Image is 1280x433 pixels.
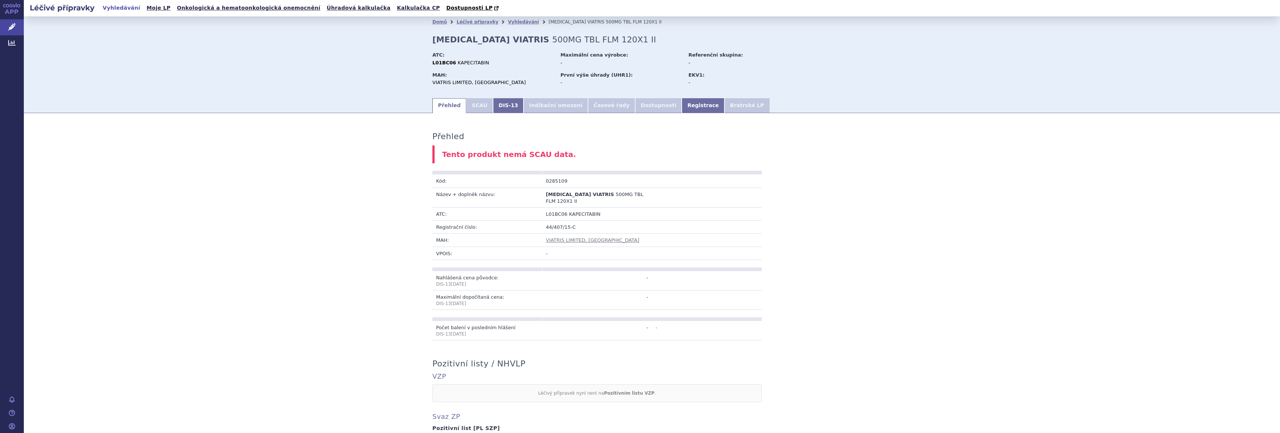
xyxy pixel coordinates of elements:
a: Onkologická a hematoonkologická onemocnění [175,3,323,13]
strong: ATC: [432,52,445,58]
strong: EKV1: [688,72,704,78]
a: Registrace [682,98,724,113]
span: KAPECITABIN [458,60,489,65]
td: - [652,321,762,340]
span: L01BC06 [546,211,567,217]
a: Vyhledávání [100,3,143,13]
a: Kalkulačka CP [395,3,442,13]
td: Registrační číslo: [432,221,542,234]
td: - [542,321,652,340]
h3: Pozitivní listy / NHVLP [432,359,525,369]
strong: První výše úhrady (UHR1): [560,72,633,78]
td: Nahlášená cena původce: [432,271,542,291]
div: - [560,79,681,86]
h2: Léčivé přípravky [24,3,100,13]
strong: L01BC06 [432,60,456,65]
div: - [688,60,772,66]
div: VIATRIS LIMITED, [GEOGRAPHIC_DATA] [432,79,553,86]
div: - [688,79,772,86]
td: Počet balení v posledním hlášení [432,321,542,340]
p: DIS-13 [436,301,538,307]
h3: Přehled [432,132,464,141]
h4: Svaz ZP [432,413,871,421]
strong: MAH: [432,72,447,78]
td: Název + doplněk názvu: [432,187,542,207]
td: VPOIS: [432,247,542,260]
td: ATC: [432,208,542,221]
h4: Pozitivní list [PL SZP] [432,425,871,432]
p: DIS-13 [436,281,538,288]
span: [MEDICAL_DATA] VIATRIS [548,19,604,25]
div: Tento produkt nemá SCAU data. [432,145,871,164]
span: 500MG TBL FLM 120X1 II [552,35,656,44]
span: KAPECITABIN [569,211,600,217]
a: DIS-13 [493,98,524,113]
span: 500MG TBL FLM 120X1 II [546,192,643,204]
strong: [MEDICAL_DATA] VIATRIS [432,35,549,44]
span: [DATE] [451,301,466,306]
p: DIS-13 [436,331,538,337]
td: Kód: [432,174,542,187]
strong: Pozitivním listu VZP [604,391,655,396]
a: Léčivé přípravky [457,19,498,25]
td: - [542,271,652,291]
a: Vyhledávání [508,19,539,25]
td: - [542,290,652,309]
td: - [542,247,762,260]
strong: Maximální cena výrobce: [560,52,628,58]
span: Dostupnosti LP [446,5,493,11]
span: 500MG TBL FLM 120X1 II [606,19,662,25]
a: Domů [432,19,447,25]
a: Přehled [432,98,466,113]
td: Maximální dopočítaná cena: [432,290,542,309]
strong: Referenční skupina: [688,52,743,58]
a: VIATRIS LIMITED, [GEOGRAPHIC_DATA] [546,237,639,243]
a: Moje LP [144,3,173,13]
td: MAH: [432,234,542,247]
span: [DATE] [451,282,466,287]
div: - [560,60,681,66]
td: 44/407/15-C [542,221,762,234]
td: 0285109 [542,174,652,187]
h4: VZP [432,372,871,381]
div: Léčivý přípravek nyní není na . [432,384,762,402]
a: Dostupnosti LP [444,3,502,13]
span: [MEDICAL_DATA] VIATRIS [546,192,614,197]
span: [DATE] [451,331,466,337]
a: Úhradová kalkulačka [324,3,393,13]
